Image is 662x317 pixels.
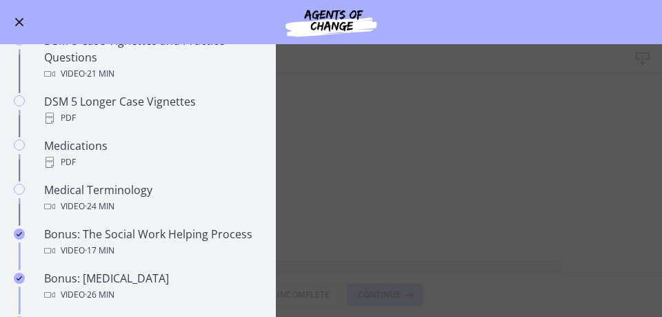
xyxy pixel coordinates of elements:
div: PDF [44,154,259,171]
div: Bonus: The Social Work Helping Process [44,226,259,259]
div: Video [44,198,259,215]
div: Video [44,242,259,259]
span: · 24 min [85,198,114,215]
div: PDF [44,110,259,126]
span: · 21 min [85,66,114,82]
div: DSM-5 Case Vignettes and Practice Questions [44,32,259,82]
div: Medications [44,137,259,171]
img: Agents of Change [248,6,414,39]
div: Bonus: [MEDICAL_DATA] [44,270,259,303]
button: Enable menu [11,14,28,30]
div: Video [44,287,259,303]
span: · 26 min [85,287,114,303]
div: Video [44,66,259,82]
div: Medical Terminology [44,182,259,215]
div: DSM 5 Longer Case Vignettes [44,93,259,126]
i: Completed [14,273,25,284]
i: Completed [14,229,25,240]
span: · 17 min [85,242,114,259]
